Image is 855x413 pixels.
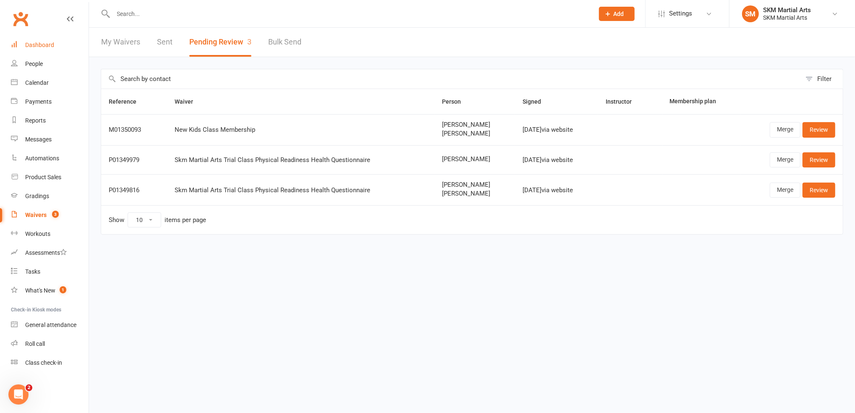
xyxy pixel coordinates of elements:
span: Instructor [606,98,641,105]
span: [PERSON_NAME] [442,181,508,188]
input: Search... [111,8,588,20]
a: General attendance kiosk mode [11,316,89,335]
a: Product Sales [11,168,89,187]
div: What's New [25,287,55,294]
div: SKM Martial Arts [763,6,811,14]
th: Membership plan [662,89,741,114]
div: Skm Martial Arts Trial Class Physical Readiness Health Questionnaire [175,187,427,194]
span: Signed [523,98,550,105]
a: Reports [11,111,89,130]
span: [PERSON_NAME] [442,156,508,163]
div: Gradings [25,193,49,199]
button: Filter [801,69,843,89]
a: Review [803,183,835,198]
a: Automations [11,149,89,168]
a: Class kiosk mode [11,353,89,372]
span: 2 [26,384,32,391]
a: Waivers 3 [11,206,89,225]
a: What's New1 [11,281,89,300]
button: Instructor [606,97,641,107]
div: SKM Martial Arts [763,14,811,21]
a: Gradings [11,187,89,206]
div: Skm Martial Arts Trial Class Physical Readiness Health Questionnaire [175,157,427,164]
a: Messages [11,130,89,149]
button: Reference [109,97,146,107]
input: Search by contact [101,69,801,89]
span: Waiver [175,98,202,105]
div: Tasks [25,268,40,275]
div: SM [742,5,759,22]
div: Assessments [25,249,67,256]
div: Class check-in [25,359,62,366]
div: Payments [25,98,52,105]
div: Show [109,212,206,227]
div: P01349979 [109,157,159,164]
span: Reference [109,98,146,105]
div: Workouts [25,230,50,237]
div: Reports [25,117,46,124]
a: My Waivers [101,28,140,57]
span: [PERSON_NAME] [442,121,508,128]
a: Review [803,122,835,137]
a: Clubworx [10,8,31,29]
a: Roll call [11,335,89,353]
div: P01349816 [109,187,159,194]
div: M01350093 [109,126,159,133]
a: Payments [11,92,89,111]
iframe: Intercom live chat [8,384,29,405]
div: [DATE] via website [523,187,591,194]
button: Add [599,7,635,21]
span: Settings [669,4,692,23]
div: People [25,60,43,67]
a: Review [803,152,835,167]
div: Filter [817,74,831,84]
span: 1 [60,286,66,293]
span: [PERSON_NAME] [442,190,508,197]
button: Waiver [175,97,202,107]
div: Product Sales [25,174,61,180]
button: Pending Review3 [189,28,251,57]
div: Messages [25,136,52,143]
div: Waivers [25,212,47,218]
button: Signed [523,97,550,107]
span: 3 [52,211,59,218]
a: Sent [157,28,173,57]
div: [DATE] via website [523,157,591,164]
span: Person [442,98,471,105]
a: Merge [770,183,800,198]
div: Automations [25,155,59,162]
div: New Kids Class Membership [175,126,427,133]
span: [PERSON_NAME] [442,130,508,137]
div: Calendar [25,79,49,86]
button: Person [442,97,471,107]
div: [DATE] via website [523,126,591,133]
span: Add [614,10,624,17]
a: Merge [770,122,800,137]
a: Bulk Send [268,28,301,57]
a: Tasks [11,262,89,281]
a: Workouts [11,225,89,243]
a: Calendar [11,73,89,92]
div: Dashboard [25,42,54,48]
a: People [11,55,89,73]
a: Dashboard [11,36,89,55]
span: 3 [247,37,251,46]
div: items per page [165,217,206,224]
a: Merge [770,152,800,167]
div: General attendance [25,322,76,328]
a: Assessments [11,243,89,262]
div: Roll call [25,340,45,347]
